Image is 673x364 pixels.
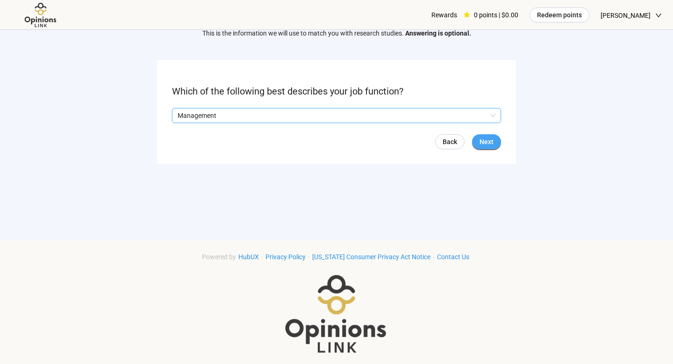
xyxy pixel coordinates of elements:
p: Which of the following best describes your job function? [172,84,501,99]
a: HubUX [236,253,261,261]
a: [US_STATE] Consumer Privacy Act Notice [310,253,433,261]
a: Privacy Policy [263,253,308,261]
strong: Answering is optional. [405,29,471,37]
div: · · · [202,252,472,262]
a: Contact Us [435,253,472,261]
button: Redeem points [530,7,589,22]
span: [PERSON_NAME] [601,0,651,30]
span: down [655,12,662,19]
button: Next [472,134,501,149]
span: Redeem points [537,10,582,20]
p: This is the information we will use to match you with research studies. [202,28,471,38]
span: Back [443,137,457,147]
span: Powered by [202,253,236,261]
span: Next [480,137,494,147]
p: Management [178,109,487,123]
span: star [464,12,470,18]
a: Back [435,134,465,149]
